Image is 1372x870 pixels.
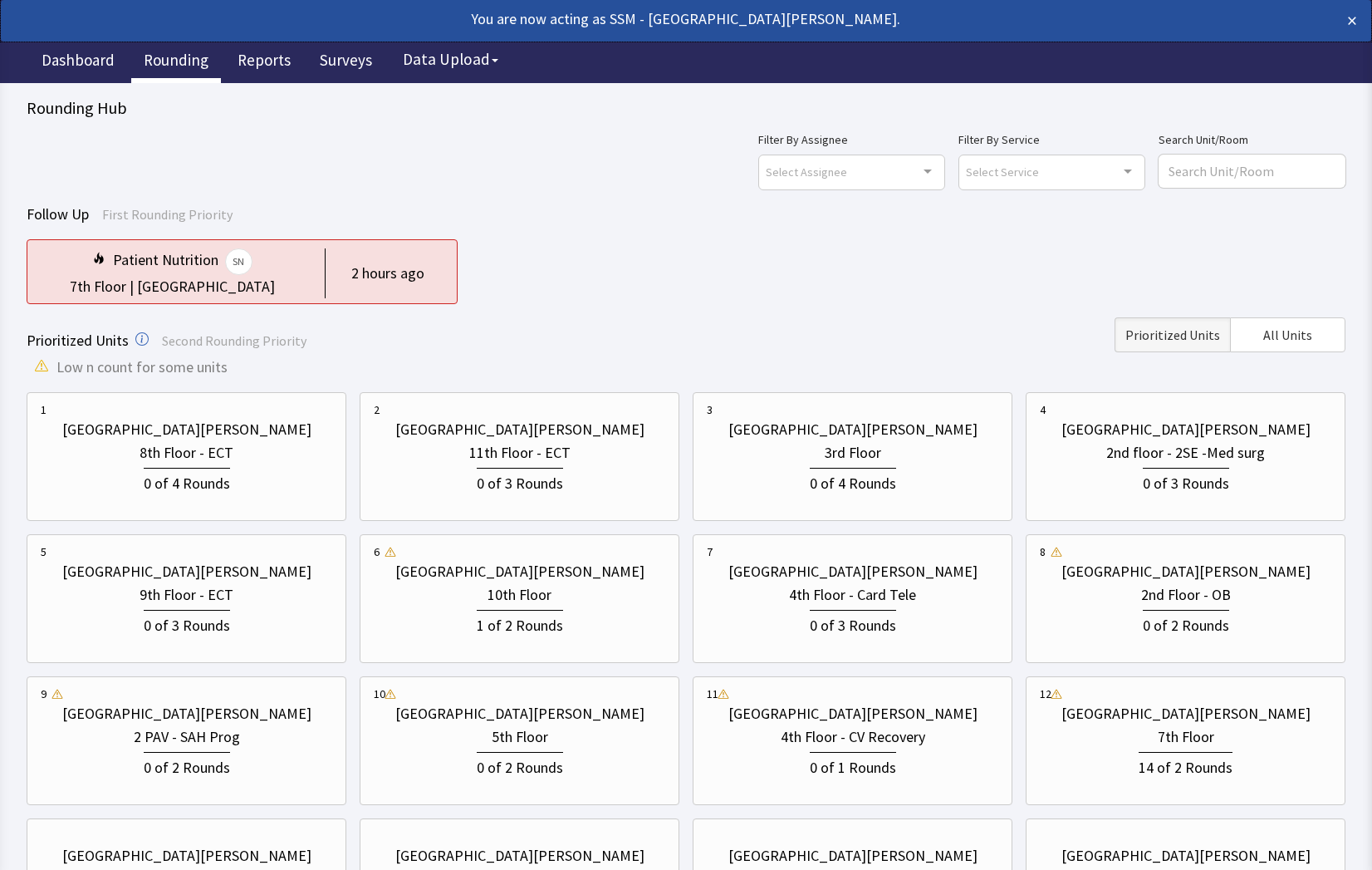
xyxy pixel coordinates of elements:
div: 11 [707,686,718,702]
span: Select Service [966,162,1039,181]
div: 0 of 3 Rounds [144,610,230,637]
span: Low n count for some units [56,356,228,379]
button: All Units [1230,317,1345,352]
a: Reports [225,42,303,83]
button: × [1347,7,1357,34]
div: [GEOGRAPHIC_DATA][PERSON_NAME] [62,560,311,583]
div: 2 hours ago [351,262,424,285]
label: Search Unit/Room [1159,130,1345,150]
div: 9 [41,686,47,702]
div: 7th Floor [1158,725,1214,749]
div: 0 of 3 Rounds [477,468,563,495]
div: 0 of 4 Rounds [144,468,230,495]
div: [GEOGRAPHIC_DATA][PERSON_NAME] [1061,844,1311,868]
span: Prioritized Units [1125,325,1220,345]
button: Data Upload [393,44,508,75]
div: [GEOGRAPHIC_DATA][PERSON_NAME] [395,418,644,441]
span: Second Rounding Priority [162,332,306,349]
div: 0 of 3 Rounds [1143,468,1229,495]
div: [GEOGRAPHIC_DATA][PERSON_NAME] [728,844,978,868]
div: 5th Floor [492,725,548,749]
div: [GEOGRAPHIC_DATA] [137,275,275,298]
div: 1 [41,401,47,418]
div: 4th Floor - CV Recovery [781,725,925,749]
div: | [126,275,137,298]
div: [GEOGRAPHIC_DATA][PERSON_NAME] [728,560,978,583]
div: [GEOGRAPHIC_DATA][PERSON_NAME] [728,418,978,441]
div: 0 of 2 Rounds [144,752,230,779]
div: 0 of 1 Rounds [810,752,896,779]
a: Dashboard [29,42,127,83]
div: 10th Floor [488,583,551,607]
div: 0 of 2 Rounds [477,752,563,779]
span: All Units [1263,325,1312,345]
div: 2nd floor - 2SE -Med surg [1106,441,1265,464]
div: 14 of 2 Rounds [1139,752,1232,779]
div: 11th Floor - ECT [469,441,571,464]
div: [GEOGRAPHIC_DATA][PERSON_NAME] [395,702,644,725]
div: 0 of 2 Rounds [1143,610,1229,637]
div: Follow Up [27,203,1345,226]
div: 6 [374,543,380,560]
a: Rounding [131,42,221,83]
div: 4 [1040,401,1046,418]
div: [GEOGRAPHIC_DATA][PERSON_NAME] [1061,418,1311,441]
div: 12 [1040,686,1051,702]
div: 3rd Floor [825,441,881,464]
label: Filter By Assignee [758,130,945,150]
div: 8th Floor - ECT [140,441,233,464]
div: 0 of 4 Rounds [810,468,896,495]
div: 4th Floor - Card Tele [789,583,916,607]
div: [GEOGRAPHIC_DATA][PERSON_NAME] [728,702,978,725]
button: Prioritized Units [1115,317,1230,352]
div: [GEOGRAPHIC_DATA][PERSON_NAME] [62,702,311,725]
div: [GEOGRAPHIC_DATA][PERSON_NAME] [1061,702,1311,725]
div: [GEOGRAPHIC_DATA][PERSON_NAME] [1061,560,1311,583]
div: 7 [707,543,713,560]
div: You are now acting as SSM - [GEOGRAPHIC_DATA][PERSON_NAME]. [15,7,1223,31]
div: 8 [1040,543,1046,560]
label: Filter By Service [958,130,1145,150]
span: Prioritized Units [27,331,129,350]
div: Rounding Hub [27,96,1345,120]
div: 2nd Floor - OB [1141,583,1231,607]
div: [GEOGRAPHIC_DATA][PERSON_NAME] [395,560,644,583]
div: 0 of 3 Rounds [810,610,896,637]
div: 1 of 2 Rounds [477,610,563,637]
div: Patient Nutrition [113,248,252,275]
span: SN [225,248,252,275]
input: Search Unit/Room [1159,155,1345,188]
div: 3 [707,401,713,418]
div: [GEOGRAPHIC_DATA][PERSON_NAME] [62,844,311,868]
a: Surveys [307,42,385,83]
div: 7th Floor [70,275,126,298]
div: 10 [374,686,385,702]
span: Select Assignee [766,162,847,181]
div: 9th Floor - ECT [140,583,233,607]
div: [GEOGRAPHIC_DATA][PERSON_NAME] [395,844,644,868]
span: First Rounding Priority [102,206,233,223]
div: [GEOGRAPHIC_DATA][PERSON_NAME] [62,418,311,441]
div: 2 [374,401,380,418]
div: 5 [41,543,47,560]
div: 2 PAV - SAH Prog [134,725,240,749]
